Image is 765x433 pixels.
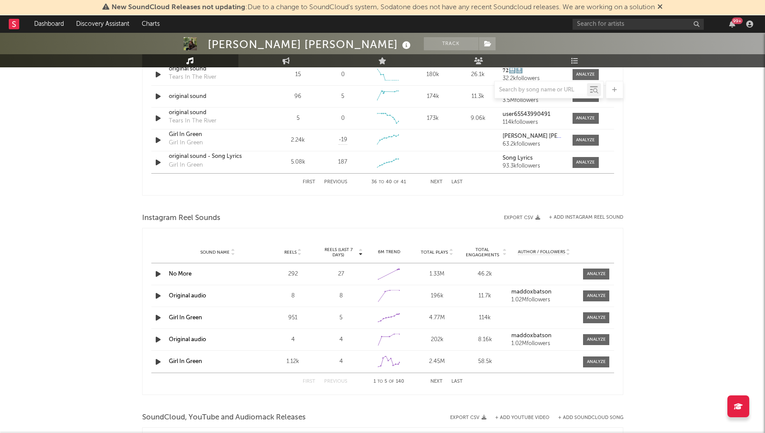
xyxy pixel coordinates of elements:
[415,270,459,279] div: 1.33M
[271,357,315,366] div: 1.12k
[458,70,498,79] div: 26.1k
[463,270,507,279] div: 46.2k
[503,68,523,73] strong: 𝟕𝟐🔛🔝
[458,114,498,123] div: 9.06k
[271,335,315,344] div: 4
[451,180,463,185] button: Last
[412,114,453,123] div: 173k
[503,155,563,161] a: Song Lyrics
[503,98,563,104] div: 3.5M followers
[732,17,743,24] div: 99 +
[451,379,463,384] button: Last
[657,4,663,11] span: Dismiss
[278,70,318,79] div: 15
[540,215,623,220] div: + Add Instagram Reel Sound
[338,158,347,167] div: 187
[169,152,260,161] a: original sound - Song Lyrics
[319,335,363,344] div: 4
[341,114,345,123] div: 0
[511,341,577,347] div: 1.02M followers
[367,249,411,255] div: 6M Trend
[503,141,563,147] div: 63.2k followers
[729,21,735,28] button: 99+
[573,19,704,30] input: Search for artists
[319,247,358,258] span: Reels (last 7 days)
[495,87,587,94] input: Search by song name or URL
[463,357,507,366] div: 58.5k
[503,163,563,169] div: 93.3k followers
[415,314,459,322] div: 4.77M
[389,380,394,384] span: of
[324,180,347,185] button: Previous
[136,15,166,33] a: Charts
[169,271,192,277] a: No More
[365,177,413,188] div: 36 40 41
[379,180,384,184] span: to
[511,333,577,339] a: maddoxbatson
[319,357,363,366] div: 4
[303,180,315,185] button: First
[503,155,533,161] strong: Song Lyrics
[463,335,507,344] div: 8.16k
[495,416,549,420] button: + Add YouTube Video
[511,297,577,303] div: 1.02M followers
[504,215,540,220] button: Export CSV
[503,133,563,140] a: [PERSON_NAME] [PERSON_NAME]
[518,249,565,255] span: Author / Followers
[463,247,502,258] span: Total Engagements
[284,250,297,255] span: Reels
[415,292,459,300] div: 196k
[208,37,413,52] div: [PERSON_NAME] [PERSON_NAME]
[28,15,70,33] a: Dashboard
[511,289,552,295] strong: maddoxbatson
[415,335,459,344] div: 202k
[549,416,623,420] button: + Add SoundCloud Song
[70,15,136,33] a: Discovery Assistant
[503,76,563,82] div: 32.2k followers
[421,250,448,255] span: Total Plays
[463,314,507,322] div: 114k
[424,37,479,50] button: Track
[450,415,486,420] button: Export CSV
[463,292,507,300] div: 11.7k
[169,73,217,82] div: Tears In The River
[486,416,549,420] div: + Add YouTube Video
[271,314,315,322] div: 951
[324,379,347,384] button: Previous
[549,215,623,220] button: + Add Instagram Reel Sound
[112,4,245,11] span: New SoundCloud Releases not updating
[169,337,206,342] a: Original audio
[169,130,260,139] a: Girl In Green
[511,289,577,295] a: maddoxbatson
[169,359,202,364] a: Girl In Green
[377,380,383,384] span: to
[142,412,306,423] span: SoundCloud, YouTube and Audiomack Releases
[511,333,552,339] strong: maddoxbatson
[394,180,399,184] span: of
[142,213,220,223] span: Instagram Reel Sounds
[303,379,315,384] button: First
[169,139,203,147] div: Girl In Green
[319,270,363,279] div: 27
[412,70,453,79] div: 180k
[278,114,318,123] div: 5
[415,357,459,366] div: 2.45M
[169,161,203,170] div: Girl In Green
[430,379,443,384] button: Next
[271,292,315,300] div: 8
[271,270,315,279] div: 292
[365,377,413,387] div: 1 5 140
[169,117,217,126] div: Tears In The River
[503,112,563,118] a: user65543990491
[558,416,623,420] button: + Add SoundCloud Song
[503,112,550,117] strong: user65543990491
[169,65,260,73] a: original sound
[341,70,345,79] div: 0
[503,68,563,74] a: 𝟕𝟐🔛🔝
[169,293,206,299] a: Original audio
[169,108,260,117] a: original sound
[503,133,594,139] strong: [PERSON_NAME] [PERSON_NAME]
